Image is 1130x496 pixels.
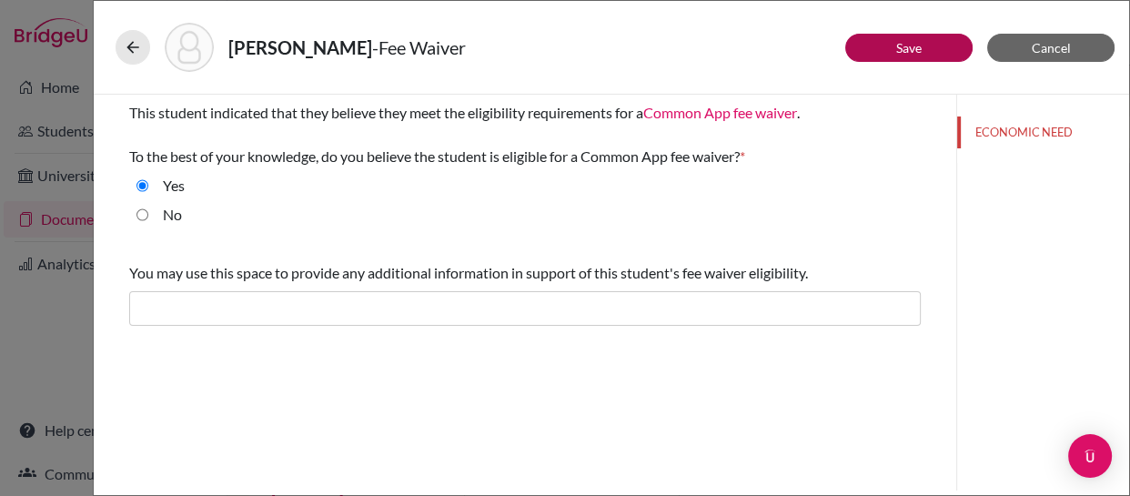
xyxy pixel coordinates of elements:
button: ECONOMIC NEED [957,116,1129,148]
a: Common App fee waiver [643,104,797,121]
strong: [PERSON_NAME] [228,36,372,58]
span: - Fee Waiver [372,36,466,58]
span: This student indicated that they believe they meet the eligibility requirements for a . To the be... [129,104,800,165]
div: Open Intercom Messenger [1068,434,1112,478]
label: No [163,204,182,226]
span: You may use this space to provide any additional information in support of this student's fee wai... [129,264,808,281]
label: Yes [163,175,185,197]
